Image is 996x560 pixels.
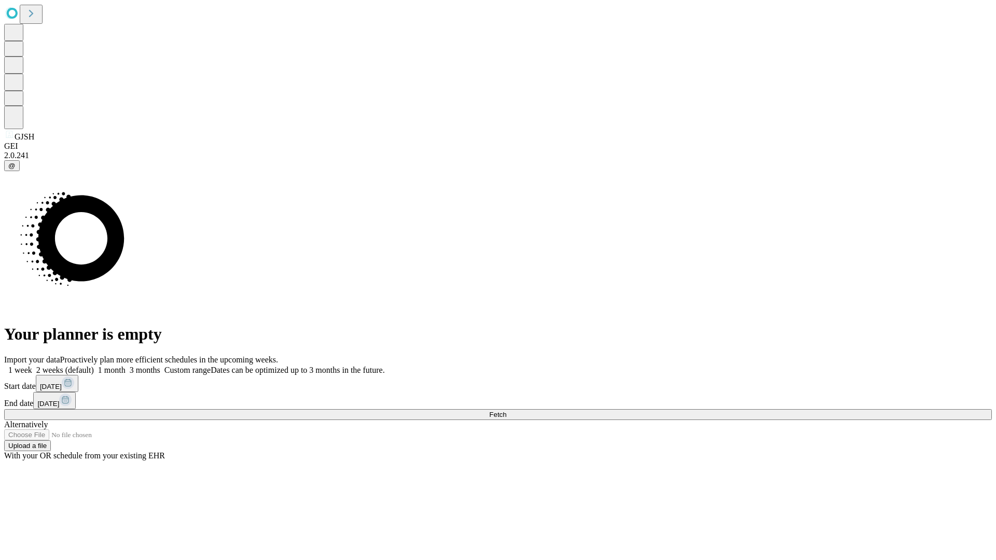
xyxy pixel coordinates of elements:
span: Dates can be optimized up to 3 months in the future. [211,366,384,374]
div: 2.0.241 [4,151,992,160]
span: [DATE] [40,383,62,390]
span: GJSH [15,132,34,141]
button: [DATE] [33,392,76,409]
span: @ [8,162,16,170]
span: 1 month [98,366,126,374]
div: GEI [4,142,992,151]
span: 1 week [8,366,32,374]
span: Proactively plan more efficient schedules in the upcoming weeks. [60,355,278,364]
span: Alternatively [4,420,48,429]
span: 3 months [130,366,160,374]
span: Import your data [4,355,60,364]
div: Start date [4,375,992,392]
button: [DATE] [36,375,78,392]
span: 2 weeks (default) [36,366,94,374]
span: With your OR schedule from your existing EHR [4,451,165,460]
button: Fetch [4,409,992,420]
span: Fetch [489,411,506,418]
button: @ [4,160,20,171]
span: Custom range [164,366,211,374]
div: End date [4,392,992,409]
button: Upload a file [4,440,51,451]
h1: Your planner is empty [4,325,992,344]
span: [DATE] [37,400,59,408]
